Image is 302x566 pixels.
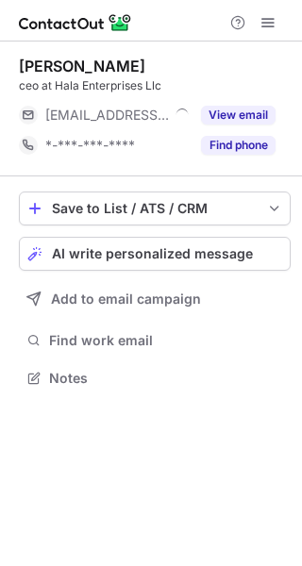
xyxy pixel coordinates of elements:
img: ContactOut v5.3.10 [19,11,132,34]
span: [EMAIL_ADDRESS][DOMAIN_NAME] [45,107,169,124]
button: Reveal Button [201,136,276,155]
button: Notes [19,365,291,391]
div: ceo at Hala Enterprises Llc [19,77,291,94]
span: Add to email campaign [51,291,201,307]
button: Find work email [19,327,291,354]
button: AI write personalized message [19,237,291,271]
span: Find work email [49,332,283,349]
button: save-profile-one-click [19,191,291,225]
span: Notes [49,370,283,387]
span: AI write personalized message [52,246,253,261]
div: [PERSON_NAME] [19,57,145,75]
button: Reveal Button [201,106,276,125]
div: Save to List / ATS / CRM [52,201,258,216]
button: Add to email campaign [19,282,291,316]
